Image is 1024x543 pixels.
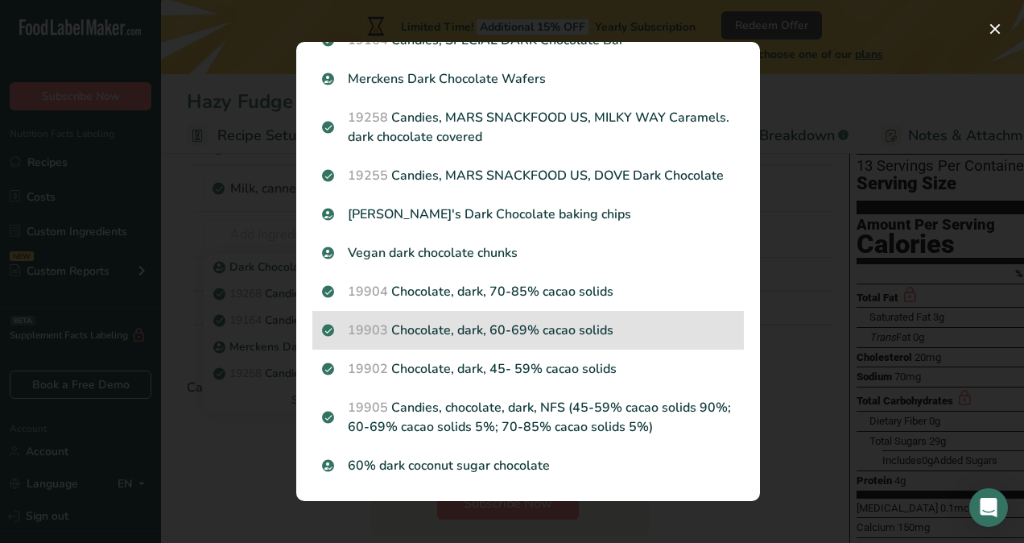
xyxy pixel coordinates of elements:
p: Chocolate, dark, 60-69% cacao solids [322,321,734,340]
span: 19255 [348,167,388,184]
p: [PERSON_NAME]'s Dark Chocolate baking chips [322,205,734,224]
span: 19904 [348,283,388,301]
p: Candies, chocolate, dark, NFS (45-59% cacao solids 90%; 60-69% cacao solids 5%; 70-85% cacao soli... [322,398,734,437]
p: Vegan dark chocolate chunks [322,243,734,263]
span: 19903 [348,321,388,339]
p: Chocolate, dark, 70-85% cacao solids [322,282,734,301]
span: 19902 [348,360,388,378]
p: 60% dark coconut sugar chocolate [322,456,734,475]
p: Candies, MARS SNACKFOOD US, MILKY WAY Caramels. dark chocolate covered [322,108,734,147]
p: Candies, MARS SNACKFOOD US, DOVE Dark Chocolate [322,166,734,185]
span: 19258 [348,109,388,126]
span: 19905 [348,399,388,417]
p: Chocolate, dark, 45- 59% cacao solids [322,359,734,379]
div: Open Intercom Messenger [969,488,1008,527]
p: Merckens Dark Chocolate Wafers [322,69,734,89]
